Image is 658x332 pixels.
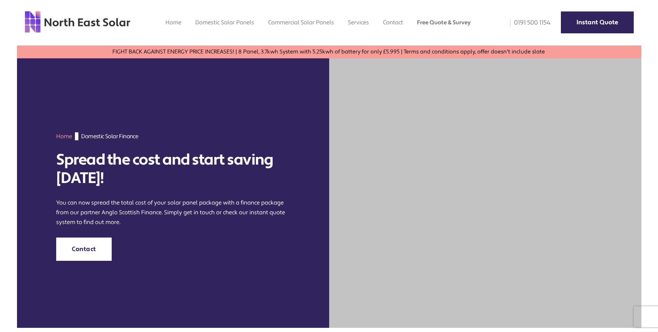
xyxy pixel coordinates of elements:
a: Contact [383,19,403,26]
span: Domestic Solar Finance [81,132,138,140]
a: Contact [56,238,112,261]
a: Instant Quote [561,11,634,33]
a: 0191 500 1154 [505,19,550,27]
a: Services [348,19,369,26]
a: Commercial Solar Panels [268,19,334,26]
h1: Spread the cost and start saving [DATE]! [56,151,289,188]
p: You can now spread the total cost of your solar panel package with a finance package from our par... [56,198,289,227]
a: Domestic Solar Panels [195,19,254,26]
img: solar [329,58,641,328]
img: north east solar logo [24,10,131,33]
a: Free Quote & Survey [417,19,471,26]
a: Home [165,19,181,26]
img: gif;base64,R0lGODdhAQABAPAAAMPDwwAAACwAAAAAAQABAAACAkQBADs= [75,132,78,140]
a: Home [56,133,72,140]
